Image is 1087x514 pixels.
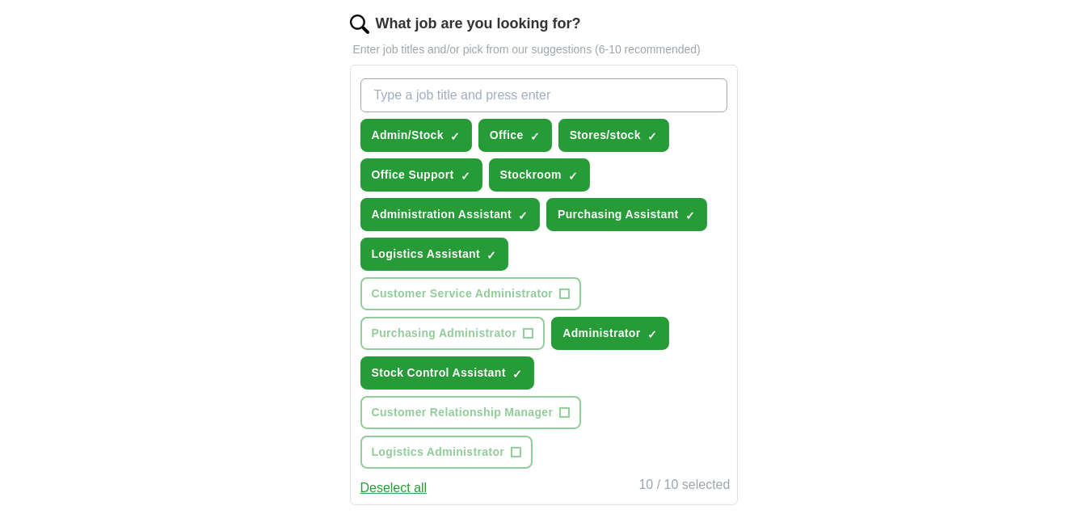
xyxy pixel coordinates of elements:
span: Stock Control Assistant [372,364,506,381]
span: Customer Service Administrator [372,285,554,302]
span: Stores/stock [570,127,641,144]
span: Logistics Administrator [372,444,505,461]
button: Logistics Administrator [360,436,533,469]
span: ✓ [568,170,578,183]
span: ✓ [647,328,657,341]
img: search.png [350,15,369,34]
label: What job are you looking for? [376,13,581,35]
input: Type a job title and press enter [360,78,727,112]
button: Logistics Assistant✓ [360,238,509,271]
span: Admin/Stock [372,127,444,144]
span: Administrator [562,325,640,342]
button: Office✓ [478,119,552,152]
button: Purchasing Administrator [360,317,546,350]
button: Admin/Stock✓ [360,119,472,152]
button: Stockroom✓ [489,158,590,192]
span: ✓ [487,249,496,262]
div: 10 / 10 selected [639,475,731,498]
p: Enter job titles and/or pick from our suggestions (6-10 recommended) [350,41,738,58]
span: ✓ [461,170,470,183]
span: Customer Relationship Manager [372,404,554,421]
button: Customer Relationship Manager [360,396,582,429]
span: Purchasing Administrator [372,325,517,342]
span: Stockroom [500,166,562,183]
span: ✓ [518,209,528,222]
button: Administration Assistant✓ [360,198,541,231]
span: Purchasing Assistant [558,206,679,223]
span: ✓ [685,209,695,222]
button: Office Support✓ [360,158,482,192]
span: ✓ [450,130,460,143]
span: Office [490,127,524,144]
span: Office Support [372,166,454,183]
button: Customer Service Administrator [360,277,582,310]
button: Administrator✓ [551,317,668,350]
span: Administration Assistant [372,206,512,223]
button: Stock Control Assistant✓ [360,356,534,390]
span: Logistics Assistant [372,246,481,263]
span: ✓ [530,130,540,143]
button: Purchasing Assistant✓ [546,198,707,231]
span: ✓ [512,368,522,381]
span: ✓ [647,130,657,143]
button: Stores/stock✓ [558,119,669,152]
button: Deselect all [360,478,428,498]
